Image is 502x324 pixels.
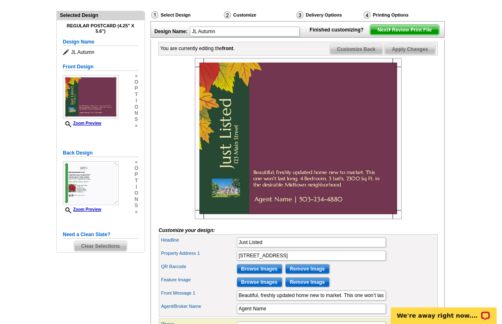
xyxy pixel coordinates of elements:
span: t [134,178,138,184]
i: Customize your design: [159,227,215,233]
span: t [134,92,138,98]
input: Browse Images [237,277,282,287]
label: Agent/Broker Name [161,303,236,310]
img: Delivery Options [296,11,303,19]
span: » [134,209,138,215]
div: Printing Options [363,11,437,19]
span: Apply Changes [385,44,435,54]
a: Zoom Preview [63,207,102,212]
span: o [134,190,138,196]
label: Feature Image [161,276,236,283]
label: Property Address 1 [161,250,236,257]
span: n [134,110,138,116]
span: o [134,104,138,110]
h5: Need a Clean Slate? [63,231,138,239]
img: Z18906063_00001_1.jpg [195,58,402,219]
span: o [134,165,138,172]
span: » [134,123,138,129]
div: Select Design [150,11,223,21]
span: p [134,172,138,178]
div: You are currently editing the . [160,45,235,52]
span: n [134,196,138,203]
div: Customize [223,11,296,21]
span: Customize Back [330,44,383,54]
span: » [134,159,138,165]
img: Z18906063_00001_1.jpg [63,75,119,119]
b: front [222,46,233,51]
img: Z18906063_00001_2.jpg [63,161,119,205]
span: p [134,85,138,92]
strong: Finished customizing? [310,27,369,33]
iframe: LiveChat chat widget [386,298,502,324]
label: QR Barcode [161,263,236,270]
span: JL Autumn [63,48,138,56]
img: Select Design [151,11,158,19]
img: Printing Options & Summary [364,11,371,19]
a: Zoom Preview [63,121,102,126]
span: Next Review Print File [370,25,439,35]
span: » [134,73,138,79]
img: Customize [224,11,231,19]
input: Browse Images [237,264,282,274]
h5: Design Name [63,38,138,46]
strong: Design Name: [155,29,188,34]
input: Remove Image [285,264,330,274]
span: s [134,116,138,123]
h5: Back Design [63,149,138,157]
label: Front Message 1 [161,290,236,297]
div: Selected Design [57,11,145,19]
span: s [134,203,138,209]
h5: Front Design [63,63,138,71]
span: i [134,98,138,104]
input: Remove Image [285,277,330,287]
img: button-next-arrow-white.png [388,28,392,31]
h4: Regular Postcard (4.25" x 5.6") [63,23,138,34]
div: Delivery Options [296,11,363,19]
label: Headline [161,237,236,244]
span: i [134,184,138,190]
span: Clear Selections [74,241,127,251]
span: o [134,79,138,85]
